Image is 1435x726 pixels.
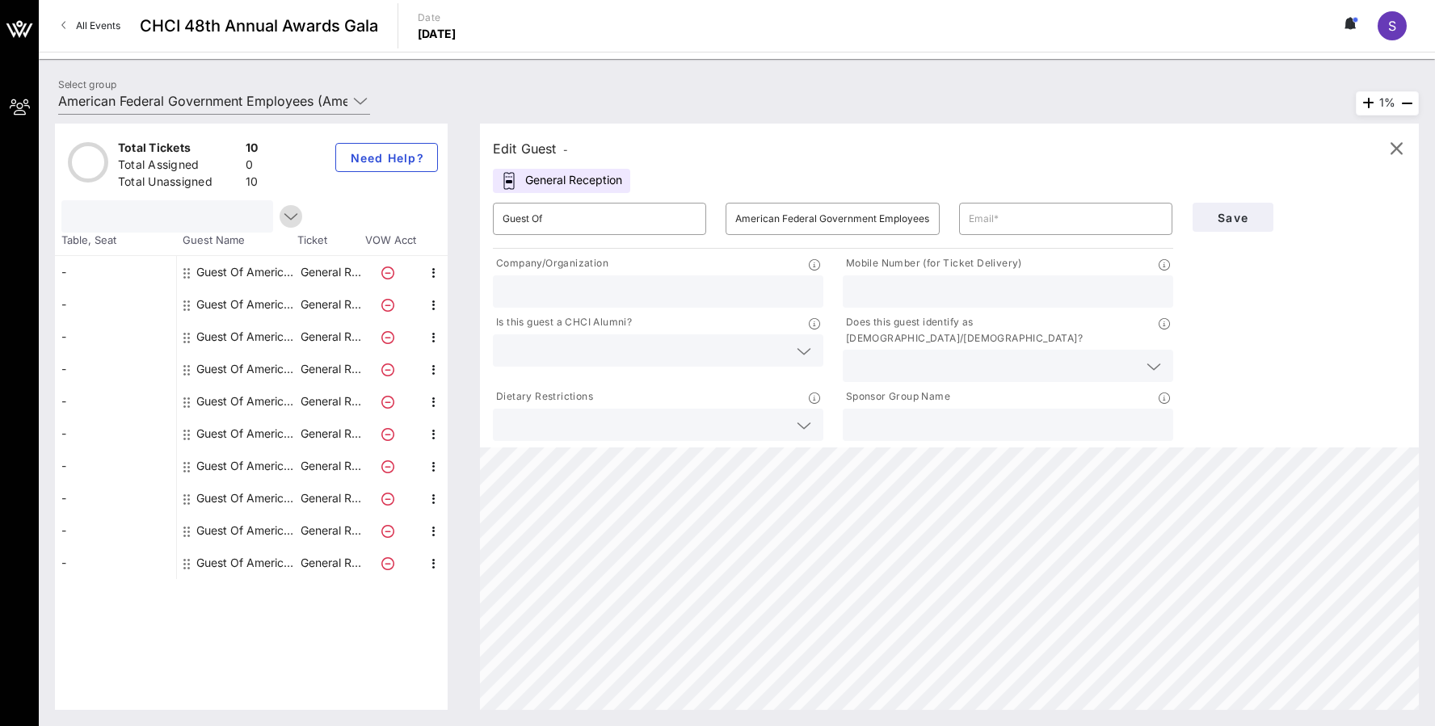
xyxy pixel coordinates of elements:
div: - [55,353,176,385]
div: - [55,321,176,353]
span: - [563,144,568,156]
div: Edit Guest [493,137,568,160]
div: Guest Of American Federal Government Employees [196,418,298,450]
div: 10 [246,140,259,160]
span: Guest Name [176,233,297,249]
div: Guest Of American Federal Government Employees [196,450,298,482]
span: Save [1206,211,1260,225]
div: - [55,418,176,450]
div: Guest Of American Federal Government Employees [196,482,298,514]
p: General R… [298,482,363,514]
div: S [1378,11,1407,40]
span: CHCI 48th Annual Awards Gala [140,14,378,38]
button: Need Help? [335,143,438,172]
div: Guest Of American Federal Government Employees [196,547,298,579]
p: General R… [298,288,363,321]
input: First Name* [503,206,696,232]
div: Total Tickets [118,140,239,160]
div: Guest Of American Federal Government Employees [196,385,298,418]
p: Dietary Restrictions [493,388,593,405]
p: General R… [298,385,363,418]
p: [DATE] [418,26,457,42]
div: - [55,385,176,418]
p: General R… [298,321,363,353]
span: VOW Acct [362,233,419,249]
div: General Reception [493,169,630,193]
p: General R… [298,353,363,385]
div: Guest Of American Federal Government Employees [196,256,298,288]
p: Is this guest a CHCI Alumni? [493,314,632,331]
span: Ticket [297,233,362,249]
span: Table, Seat [55,233,176,249]
div: Guest Of American Federal Government Employees [196,514,298,547]
button: Save [1193,203,1273,232]
div: - [55,514,176,547]
p: Company/Organization [493,255,608,272]
a: All Events [52,13,130,39]
div: Guest Of American Federal Government Employees [196,321,298,353]
p: General R… [298,418,363,450]
div: - [55,482,176,514]
div: Total Assigned [118,157,239,177]
input: Last Name* [735,206,929,232]
p: Mobile Number (for Ticket Delivery) [843,255,1022,272]
span: All Events [76,19,120,31]
label: Select group [58,78,116,90]
div: 10 [246,174,259,194]
div: Guest Of American Federal Government Employees [196,353,298,385]
div: 1% [1356,91,1419,115]
div: - [55,450,176,482]
span: Need Help? [349,151,424,165]
p: Sponsor Group Name [843,388,950,405]
span: S [1388,18,1396,34]
div: Total Unassigned [118,174,239,194]
div: - [55,256,176,288]
p: General R… [298,514,363,547]
p: General R… [298,547,363,579]
p: Does this guest identify as [DEMOGRAPHIC_DATA]/[DEMOGRAPHIC_DATA]? [843,314,1159,346]
div: - [55,547,176,579]
p: General R… [298,256,363,288]
div: - [55,288,176,321]
p: Date [418,10,457,26]
div: Guest Of American Federal Government Employees [196,288,298,321]
p: General R… [298,450,363,482]
input: Email* [969,206,1163,232]
div: 0 [246,157,259,177]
